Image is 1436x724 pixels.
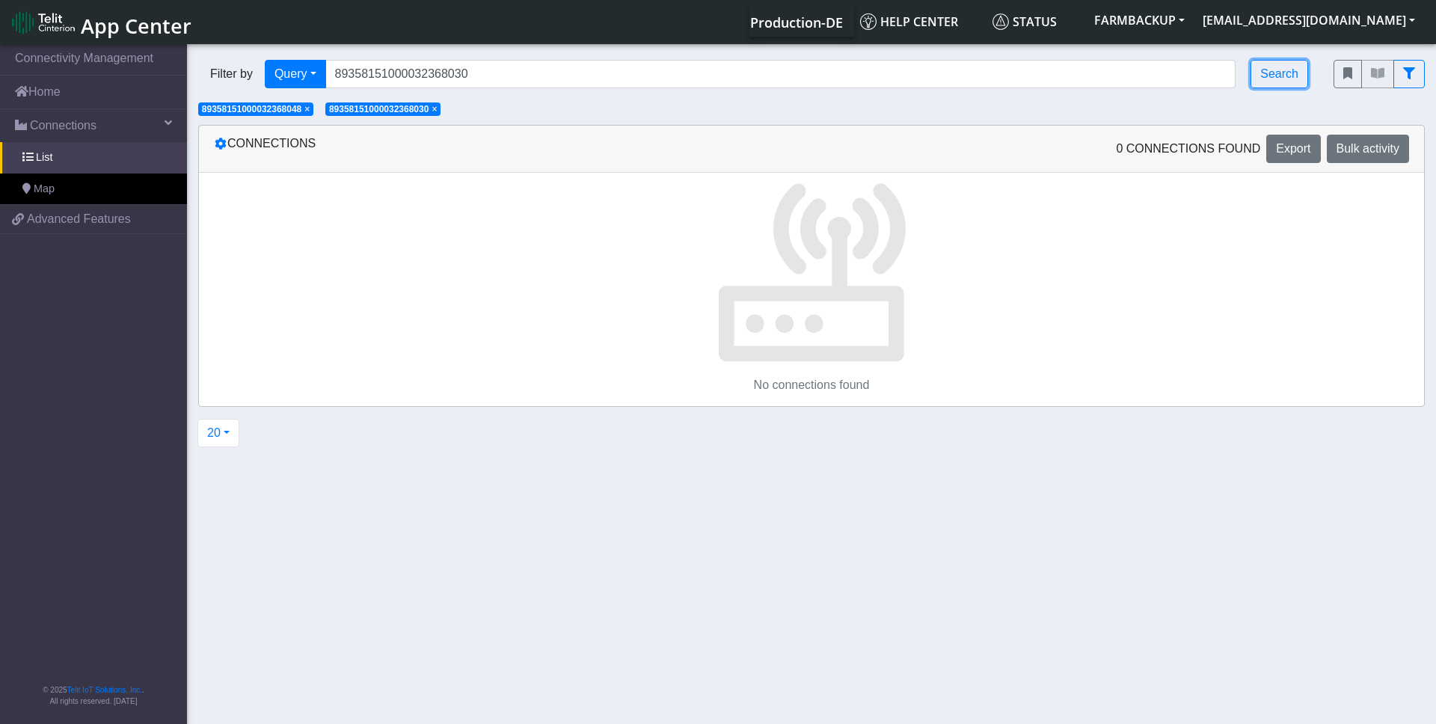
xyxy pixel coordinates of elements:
input: Search... [325,60,1236,88]
div: Connections [203,135,811,163]
button: Search [1251,60,1308,88]
a: Help center [854,7,987,37]
span: App Center [81,12,191,40]
img: No connections found [716,173,907,364]
span: 89358151000032368030 [329,104,429,114]
span: List [36,150,52,166]
span: × [432,104,437,114]
span: 89358151000032368048 [202,104,301,114]
span: 0 Connections found [1116,140,1260,158]
img: logo-telit-cinterion-gw-new.png [12,10,75,34]
span: Filter by [198,65,265,83]
span: Map [34,181,55,197]
a: Your current platform instance [749,7,842,37]
a: Telit IoT Solutions, Inc. [67,686,142,694]
span: Production-DE [750,13,843,31]
span: × [304,104,310,114]
button: Query [265,60,326,88]
a: Status [987,7,1085,37]
a: App Center [12,6,189,38]
button: Close [432,105,437,114]
button: [EMAIL_ADDRESS][DOMAIN_NAME] [1194,7,1424,34]
span: Status [992,13,1057,30]
span: Advanced Features [27,210,131,228]
img: status.svg [992,13,1009,30]
button: FARMBACKUP [1085,7,1194,34]
p: No connections found [199,376,1424,394]
button: Export [1266,135,1320,163]
div: fitlers menu [1334,60,1425,88]
button: Bulk activity [1327,135,1409,163]
span: Export [1276,142,1310,155]
span: Connections [30,117,96,135]
span: Bulk activity [1337,142,1399,155]
img: knowledge.svg [860,13,877,30]
button: 20 [197,419,239,447]
button: Close [304,105,310,114]
span: Help center [860,13,958,30]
